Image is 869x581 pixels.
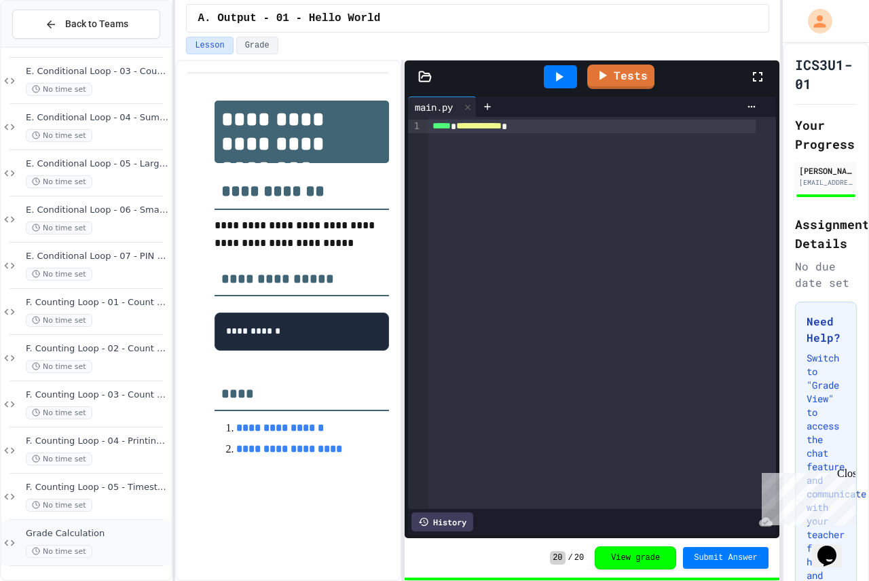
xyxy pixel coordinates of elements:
[26,360,92,373] span: No time set
[26,453,92,465] span: No time set
[26,268,92,281] span: No time set
[236,37,278,54] button: Grade
[568,552,573,563] span: /
[26,129,92,142] span: No time set
[794,5,836,37] div: My Account
[756,468,855,525] iframe: chat widget
[587,65,654,89] a: Tests
[26,343,168,355] span: F. Counting Loop - 02 - Count down by 1
[26,436,168,447] span: F. Counting Loop - 04 - Printing Patterns
[574,552,584,563] span: 20
[26,158,168,170] span: E. Conditional Loop - 05 - Largest Positive
[807,313,845,346] h3: Need Help?
[795,215,857,253] h2: Assignment Details
[26,112,168,124] span: E. Conditional Loop - 04 - Sum of Positive Numbers
[26,175,92,188] span: No time set
[408,120,422,133] div: 1
[26,251,168,262] span: E. Conditional Loop - 07 - PIN Code
[5,5,94,86] div: Chat with us now!Close
[795,55,857,93] h1: ICS3U1-01
[799,164,853,177] div: [PERSON_NAME] (Student)
[694,552,758,563] span: Submit Answer
[408,96,477,117] div: main.py
[65,17,128,31] span: Back to Teams
[795,258,857,291] div: No due date set
[26,406,92,419] span: No time set
[186,37,233,54] button: Lesson
[799,177,853,188] div: [EMAIL_ADDRESS][DOMAIN_NAME]
[26,205,168,216] span: E. Conditional Loop - 06 - Smallest Positive
[26,222,92,234] span: No time set
[595,546,676,569] button: View grade
[812,527,855,567] iframe: chat widget
[12,10,160,39] button: Back to Teams
[795,116,857,154] h2: Your Progress
[26,499,92,512] span: No time set
[411,512,473,531] div: History
[408,100,460,114] div: main.py
[26,528,168,540] span: Grade Calculation
[198,10,380,27] span: A. Output - 01 - Hello World
[26,297,168,309] span: F. Counting Loop - 01 - Count up by 1
[26,314,92,327] span: No time set
[26,545,92,558] span: No time set
[26,66,168,77] span: E. Conditional Loop - 03 - Count by 5
[26,83,92,96] span: No time set
[26,482,168,493] span: F. Counting Loop - 05 - Timestable
[683,547,769,569] button: Submit Answer
[550,551,565,565] span: 20
[26,389,168,401] span: F. Counting Loop - 03 - Count up by 4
